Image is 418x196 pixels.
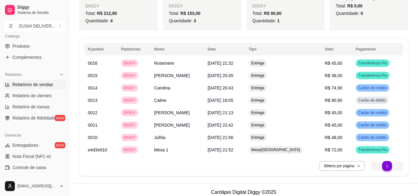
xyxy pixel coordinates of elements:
[208,98,233,103] span: [DATE] 18:05
[2,102,67,112] a: Relatório de mesas
[88,85,97,90] span: 0014
[336,3,362,8] span: Total:
[2,113,67,123] a: Relatório de fidelidadenovo
[169,18,196,23] span: Quantidade:
[85,18,113,23] span: Quantidade:
[12,142,38,148] span: Entregadores
[250,73,265,78] span: Entrega
[336,11,363,16] span: Quantidade:
[208,85,233,90] span: [DATE] 20:43
[277,18,280,23] span: 1
[2,151,67,161] a: Nota Fiscal (NFC-e)
[2,41,67,51] a: Produtos
[325,110,342,115] span: R$ 45,00
[319,161,365,171] button: 30itens por página
[117,43,150,55] th: Plataforma
[2,2,67,17] a: DiggySistema de Gestão
[122,135,137,140] span: DIGGY
[8,23,14,29] span: Z
[194,18,196,23] span: 3
[250,135,265,140] span: Entrega
[2,20,67,32] button: Select a team
[357,85,388,90] span: Cartão de crédito
[122,123,137,128] span: DIGGY
[84,43,117,55] th: N.pedido
[122,110,137,115] span: DIGGY
[208,110,233,115] span: [DATE] 21:13
[12,115,55,121] span: Relatório de fidelidade
[97,11,117,16] span: R$ 212,90
[85,11,117,16] span: Total:
[325,73,342,78] span: R$ 36,00
[12,176,45,182] span: Controle de fiado
[150,107,204,119] td: [PERSON_NAME]
[250,110,265,115] span: Entrega
[325,147,342,152] span: R$ 72,00
[2,80,67,89] a: Relatórios de vendas
[357,123,388,128] span: Cartão de crédito
[150,131,204,144] td: Julhia
[88,98,97,103] span: 0013
[357,61,388,66] span: Transferência Pix
[12,104,50,110] span: Relatório de mesas
[347,3,363,8] span: R$ 0,00
[357,73,388,78] span: Transferência Pix
[2,179,67,194] button: [EMAIL_ADDRESS][DOMAIN_NAME]
[325,85,342,90] span: R$ 74,90
[357,98,387,103] span: Cartão de débito
[17,184,57,189] span: [EMAIL_ADDRESS][DOMAIN_NAME]
[250,98,265,103] span: Entrega
[169,11,200,16] span: Total:
[150,94,204,107] td: Caline
[321,43,352,55] th: Valor
[208,61,233,66] span: [DATE] 21:32
[180,11,200,16] span: R$ 153,00
[122,61,137,66] span: DIGGY
[325,135,342,140] span: R$ 48,00
[150,144,204,156] td: Mesa 1
[357,110,388,115] span: Cartão de crédito
[88,123,97,128] span: 0011
[250,147,301,152] span: Mesa/[GEOGRAPHIC_DATA]
[208,147,233,152] span: [DATE] 21:52
[2,91,67,101] a: Relatório de clientes
[2,130,67,140] div: Gerenciar
[250,123,265,128] span: Entrega
[12,81,53,88] span: Relatórios de vendas
[2,174,67,184] a: Controle de fiado
[12,153,51,159] span: Nota Fiscal (NFC-e)
[88,110,97,115] span: 0012
[150,43,204,55] th: Nome
[382,161,392,171] li: pagination item 1 active
[88,61,97,66] span: 0016
[17,5,64,10] span: Diggy
[110,18,113,23] span: 4
[150,69,204,82] td: [PERSON_NAME]
[204,43,245,55] th: Data
[360,11,363,16] span: 0
[264,11,282,16] span: R$ 90,90
[250,61,265,66] span: Entrega
[2,31,67,41] div: Catálogo
[2,163,67,172] a: Controle de caixa
[2,140,67,150] a: Entregadoresnovo
[122,85,137,90] span: DIGGY
[2,52,67,62] a: Complementos
[357,147,388,152] span: Transferência Pix
[208,123,233,128] span: [DATE] 22:42
[325,61,342,66] span: R$ 45,00
[352,43,403,55] th: Pagamento
[12,164,46,171] span: Controle de caixa
[17,10,64,15] span: Sistema de Gestão
[5,72,22,77] span: Relatórios
[357,135,388,140] span: Cartão de crédito
[250,85,265,90] span: Entrega
[368,158,406,174] nav: pagination navigation
[12,54,41,60] span: Complementos
[325,123,342,128] span: R$ 45,00
[88,73,97,78] span: 0015
[19,23,55,29] div: ZUSHI DELIVER ...
[252,11,282,16] span: Total:
[122,147,137,152] span: DIGGY
[150,57,204,69] td: Rosemere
